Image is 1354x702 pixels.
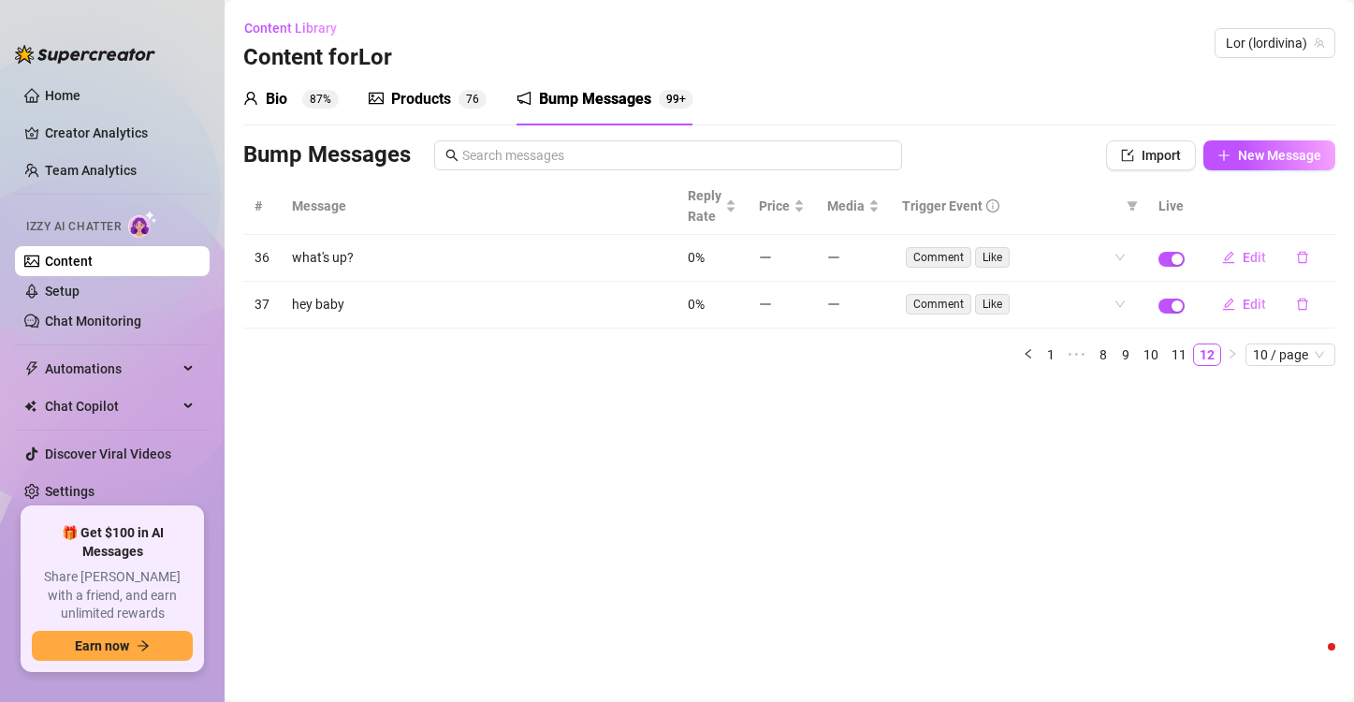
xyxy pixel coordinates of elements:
li: 9 [1114,344,1137,366]
button: delete [1281,289,1324,319]
span: right [1227,348,1238,359]
img: logo-BBDzfeDw.svg [15,45,155,64]
li: 10 [1137,344,1165,366]
span: thunderbolt [24,361,39,376]
button: Edit [1207,242,1281,272]
td: 36 [243,235,281,282]
a: Settings [45,484,95,499]
span: Media [827,196,865,216]
li: 11 [1165,344,1193,366]
div: Bio [266,88,287,110]
span: team [1314,37,1325,49]
div: Products [391,88,451,110]
button: Earn nowarrow-right [32,631,193,661]
h3: Content for Lor [243,43,392,73]
a: 9 [1115,344,1136,365]
button: right [1221,344,1244,366]
span: Izzy AI Chatter [26,218,121,236]
td: hey baby [281,282,677,329]
span: left [1023,348,1034,359]
span: edit [1222,251,1235,264]
span: 0% [688,250,705,265]
th: Reply Rate [677,178,748,235]
img: AI Chatter [128,211,157,238]
a: Creator Analytics [45,118,195,148]
span: user [243,91,258,106]
th: Live [1147,178,1196,235]
span: Comment [906,294,971,314]
span: filter [1127,200,1138,212]
th: Message [281,178,677,235]
span: info-circle [986,199,999,212]
a: 1 [1041,344,1061,365]
sup: 112 [659,90,693,109]
span: minus [759,251,772,264]
span: ••• [1062,344,1092,366]
td: 37 [243,282,281,329]
a: Home [45,88,80,103]
span: Trigger Event [902,196,983,216]
span: 7 [466,93,473,106]
span: Edit [1243,250,1266,265]
span: 6 [473,93,479,106]
div: Bump Messages [539,88,651,110]
button: New Message [1203,140,1335,170]
a: Chat Monitoring [45,314,141,329]
a: 11 [1166,344,1192,365]
span: delete [1296,251,1309,264]
li: Previous Page [1017,344,1040,366]
span: minus [827,298,840,311]
span: Automations [45,354,178,384]
span: Content Library [244,21,337,36]
a: 10 [1138,344,1164,365]
span: plus [1217,149,1230,162]
span: New Message [1238,148,1321,163]
span: Price [759,196,790,216]
li: Previous 5 Pages [1062,344,1092,366]
td: what's up? [281,235,677,282]
span: Earn now [75,638,129,653]
span: import [1121,149,1134,162]
span: edit [1222,298,1235,311]
h3: Bump Messages [243,140,411,170]
span: minus [827,251,840,264]
span: 10 / page [1253,344,1328,365]
span: Comment [906,247,971,268]
button: Edit [1207,289,1281,319]
li: Next Page [1221,344,1244,366]
span: Import [1142,148,1181,163]
li: 12 [1193,344,1221,366]
th: Price [748,178,816,235]
a: Team Analytics [45,163,137,178]
span: Edit [1243,297,1266,312]
span: Share [PERSON_NAME] with a friend, and earn unlimited rewards [32,568,193,623]
span: delete [1296,298,1309,311]
span: Like [975,247,1010,268]
button: delete [1281,242,1324,272]
span: search [445,149,459,162]
span: notification [517,91,531,106]
iframe: Intercom live chat [1290,638,1335,683]
span: filter [1123,192,1142,220]
th: # [243,178,281,235]
input: Search messages [462,145,891,166]
button: Content Library [243,13,352,43]
a: Setup [45,284,80,299]
li: 8 [1092,344,1114,366]
img: Chat Copilot [24,400,36,413]
li: 1 [1040,344,1062,366]
a: 8 [1093,344,1114,365]
span: 0% [688,297,705,312]
span: Like [975,294,1010,314]
sup: 87% [302,90,339,109]
th: Media [816,178,891,235]
button: Import [1106,140,1196,170]
span: arrow-right [137,639,150,652]
span: picture [369,91,384,106]
a: 12 [1194,344,1220,365]
span: Chat Copilot [45,391,178,421]
span: minus [759,298,772,311]
span: Reply Rate [688,185,721,227]
button: left [1017,344,1040,366]
sup: 76 [459,90,487,109]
